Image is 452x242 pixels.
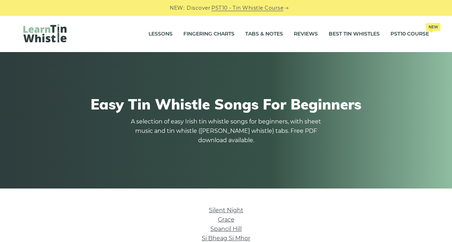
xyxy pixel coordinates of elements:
a: Silent Night [209,207,243,214]
a: Tabs & Notes [245,25,283,43]
a: Best Tin Whistles [329,25,380,43]
a: Fingering Charts [183,25,234,43]
h1: Easy Tin Whistle Songs For Beginners [23,96,429,113]
a: Grace [218,216,234,223]
p: A selection of easy Irish tin whistle songs for beginners, with sheet music and tin whistle ([PER... [129,117,323,145]
a: PST10 CourseNew [391,25,429,43]
span: New [426,23,440,31]
img: LearnTinWhistle.com [23,24,67,42]
a: Si­ Bheag Si­ Mhor [202,235,250,242]
a: Lessons [149,25,173,43]
a: Reviews [294,25,318,43]
a: Spancil Hill [210,225,242,232]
